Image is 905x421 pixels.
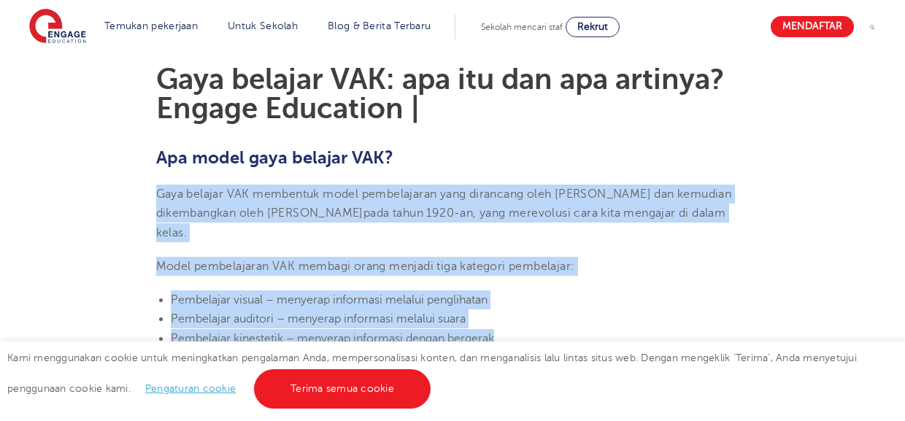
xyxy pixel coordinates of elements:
font: Mendaftar [782,21,842,32]
font: Kami menggunakan cookie untuk meningkatkan pengalaman Anda, mempersonalisasi konten, dan menganal... [7,352,857,395]
a: Mendaftar [771,16,854,37]
font: Terima semua cookie [290,383,394,394]
font: . [184,226,187,239]
font: Apa model gaya belajar VAK? [156,147,393,168]
a: Rekrut [566,17,620,37]
font: Gaya belajar VAK: apa itu dan apa artinya? Engage Education | [156,63,724,125]
font: Rekrut [577,21,608,32]
a: Untuk Sekolah [228,20,298,31]
font: Pembelajar auditori – menyerap informasi melalui suara [171,312,466,325]
font: Gaya belajar VAK membentuk model pembelajaran yang dirancang oleh [PERSON_NAME] dan kemudian dike... [156,188,732,220]
a: Blog & Berita Terbaru [328,20,431,31]
a: Pengaturan cookie [145,383,236,394]
img: Libatkan Pendidikan [29,9,86,45]
a: Terima semua cookie [254,369,431,409]
font: Pembelajar visual – menyerap informasi melalui penglihatan [171,293,488,306]
font: Pembelajar kinestetik – menyerap informasi dengan bergerak [171,332,494,345]
font: Sekolah mencari staf [481,22,563,32]
font: pada tahun 1920-an, yang merevolusi cara kita mengajar di dalam kelas [156,206,726,239]
a: Temukan pekerjaan [104,20,198,31]
font: Model pembelajaran VAK membagi orang menjadi tiga kategori pembelajar: [156,260,575,273]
